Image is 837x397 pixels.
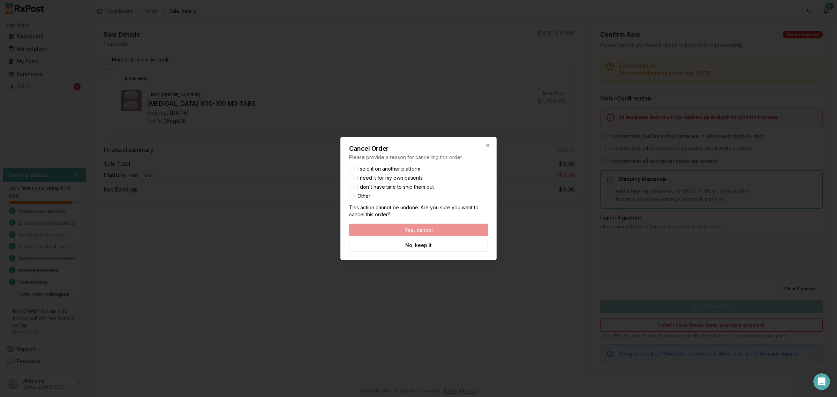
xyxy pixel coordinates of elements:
h2: Cancel Order [349,145,488,152]
p: This action cannot be undone. Are you sure you want to cancel this order? [349,204,488,218]
label: I sold it on another platform [357,166,420,171]
label: I don't have time to ship them out [357,185,434,189]
p: Please provide a reason for cancelling this order. [349,154,488,161]
button: No, keep it [349,239,488,252]
label: I need it for my own patients [357,175,423,180]
label: Other [357,194,370,198]
iframe: Intercom live chat [813,373,830,390]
